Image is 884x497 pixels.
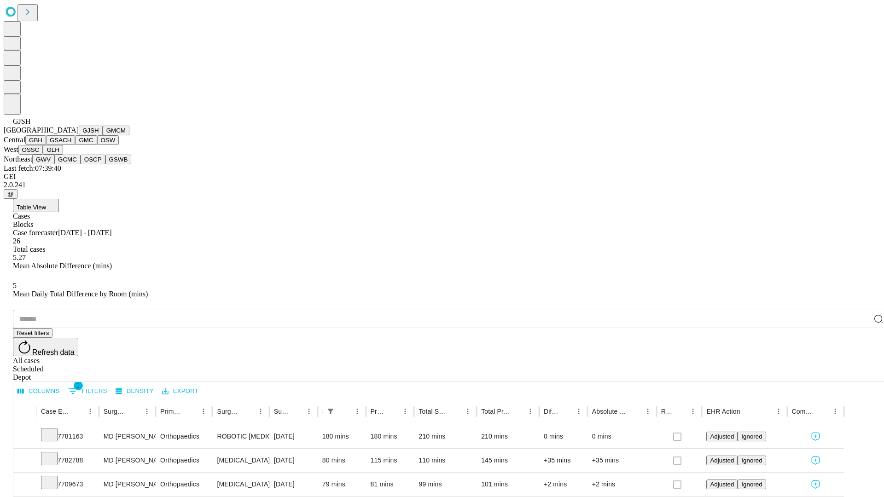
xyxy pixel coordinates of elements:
span: Northeast [4,155,32,163]
div: Orthopaedics [160,449,208,472]
button: Menu [641,405,654,418]
button: Sort [674,405,686,418]
button: GWV [32,155,54,164]
div: Orthopaedics [160,473,208,496]
div: 0 mins [592,425,652,448]
button: Menu [302,405,315,418]
div: 81 mins [371,473,410,496]
div: MD [PERSON_NAME] [PERSON_NAME] Md [104,473,151,496]
span: Reset filters [17,329,49,336]
span: [DATE] - [DATE] [58,229,111,237]
div: Surgery Date [274,408,289,415]
div: +2 mins [592,473,652,496]
span: 5 [13,282,17,289]
div: +35 mins [592,449,652,472]
button: Sort [71,405,84,418]
button: OSCP [81,155,105,164]
div: [DATE] [274,449,313,472]
button: Menu [772,405,785,418]
div: ROBOTIC [MEDICAL_DATA] KNEE TOTAL [217,425,264,448]
span: GJSH [13,117,30,125]
button: Menu [140,405,153,418]
button: Sort [816,405,829,418]
div: +35 mins [544,449,583,472]
div: 2.0.241 [4,181,880,189]
span: Central [4,136,25,144]
button: Table View [13,199,59,212]
div: GEI [4,173,880,181]
span: @ [7,191,14,197]
div: [MEDICAL_DATA] [MEDICAL_DATA] [217,449,264,472]
div: Surgeon Name [104,408,127,415]
button: GLH [43,145,63,155]
div: Total Scheduled Duration [419,408,448,415]
div: 99 mins [419,473,472,496]
button: Adjusted [706,480,738,489]
div: 1 active filter [324,405,337,418]
div: 80 mins [322,449,361,472]
button: GJSH [79,126,103,135]
div: 0 mins [544,425,583,448]
button: Sort [628,405,641,418]
div: Scheduled In Room Duration [322,408,323,415]
div: Primary Service [160,408,183,415]
div: [MEDICAL_DATA] WITH [MEDICAL_DATA] REPAIR [217,473,264,496]
span: Refresh data [32,348,75,356]
button: Show filters [66,384,110,399]
div: 210 mins [481,425,535,448]
button: Sort [511,405,524,418]
button: OSW [97,135,119,145]
button: Ignored [738,456,766,465]
div: 180 mins [322,425,361,448]
button: GBH [25,135,46,145]
span: Total cases [13,245,45,253]
span: Mean Daily Total Difference by Room (mins) [13,290,148,298]
div: 145 mins [481,449,535,472]
button: Select columns [15,384,62,399]
span: 26 [13,237,20,245]
button: Menu [254,405,267,418]
div: MD [PERSON_NAME] [PERSON_NAME] Md [104,425,151,448]
button: Sort [241,405,254,418]
button: Expand [18,429,32,445]
div: EHR Action [706,408,740,415]
span: [GEOGRAPHIC_DATA] [4,126,79,134]
button: GMCM [103,126,129,135]
button: Menu [829,405,842,418]
span: Mean Absolute Difference (mins) [13,262,112,270]
button: GSWB [105,155,132,164]
button: Menu [572,405,585,418]
span: 1 [74,381,83,390]
button: Expand [18,453,32,469]
button: Ignored [738,432,766,441]
div: 7709673 [41,473,94,496]
div: MD [PERSON_NAME] [PERSON_NAME] Md [104,449,151,472]
span: Last fetch: 07:39:40 [4,164,61,172]
button: Adjusted [706,456,738,465]
button: Sort [741,405,754,418]
div: Absolute Difference [592,408,628,415]
button: Menu [351,405,364,418]
span: West [4,145,18,153]
button: GSACH [46,135,75,145]
button: Menu [399,405,412,418]
button: Sort [290,405,302,418]
button: Menu [461,405,474,418]
button: Sort [386,405,399,418]
button: Export [160,384,201,399]
div: 180 mins [371,425,410,448]
button: GMC [75,135,97,145]
div: Difference [544,408,558,415]
div: [DATE] [274,473,313,496]
button: Menu [524,405,537,418]
button: Menu [84,405,97,418]
div: 7781163 [41,425,94,448]
button: Ignored [738,480,766,489]
button: Reset filters [13,328,52,338]
button: Sort [448,405,461,418]
div: 7782788 [41,449,94,472]
span: Case forecaster [13,229,58,237]
div: Predicted In Room Duration [371,408,385,415]
button: Sort [184,405,197,418]
div: Resolved in EHR [661,408,673,415]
